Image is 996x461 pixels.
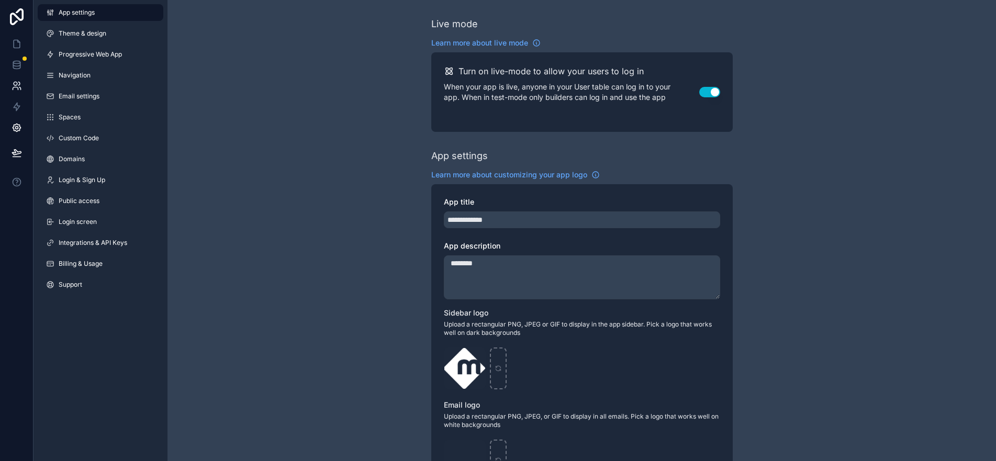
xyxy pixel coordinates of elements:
span: Theme & design [59,29,106,38]
div: App settings [431,149,488,163]
div: Live mode [431,17,478,31]
span: Navigation [59,71,91,80]
span: Upload a rectangular PNG, JPEG, or GIF to display in all emails. Pick a logo that works well on w... [444,412,720,429]
span: App settings [59,8,95,17]
a: Integrations & API Keys [38,234,163,251]
a: App settings [38,4,163,21]
span: Login & Sign Up [59,176,105,184]
span: Email logo [444,400,480,409]
span: Integrations & API Keys [59,239,127,247]
span: App description [444,241,500,250]
span: Login screen [59,218,97,226]
a: Domains [38,151,163,167]
span: Public access [59,197,99,205]
a: Billing & Usage [38,255,163,272]
a: Custom Code [38,130,163,147]
span: Learn more about customizing your app logo [431,170,587,180]
span: Billing & Usage [59,260,103,268]
a: Login & Sign Up [38,172,163,188]
a: Public access [38,193,163,209]
a: Progressive Web App [38,46,163,63]
span: Email settings [59,92,99,100]
span: Progressive Web App [59,50,122,59]
a: Spaces [38,109,163,126]
a: Support [38,276,163,293]
span: Spaces [59,113,81,121]
a: Learn more about live mode [431,38,541,48]
span: Domains [59,155,85,163]
span: Upload a rectangular PNG, JPEG or GIF to display in the app sidebar. Pick a logo that works well ... [444,320,720,337]
a: Login screen [38,213,163,230]
a: Email settings [38,88,163,105]
span: Custom Code [59,134,99,142]
span: Sidebar logo [444,308,488,317]
span: App title [444,197,474,206]
h2: Turn on live-mode to allow your users to log in [458,65,644,77]
a: Theme & design [38,25,163,42]
a: Learn more about customizing your app logo [431,170,600,180]
a: Navigation [38,67,163,84]
span: Support [59,280,82,289]
span: Learn more about live mode [431,38,528,48]
p: When your app is live, anyone in your User table can log in to your app. When in test-mode only b... [444,82,699,103]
